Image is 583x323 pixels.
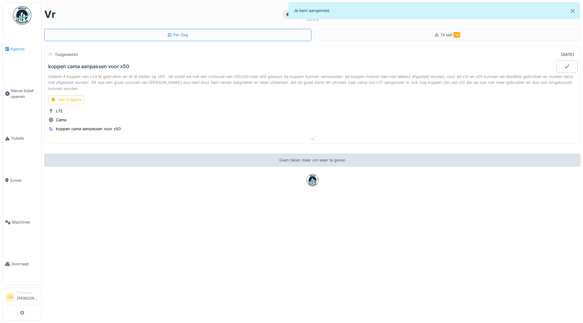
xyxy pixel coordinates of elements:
[17,290,39,304] li: [PERSON_NAME]
[56,117,66,123] div: Cama
[5,290,39,305] a: CB Technicus[PERSON_NAME]
[56,108,63,114] div: L72
[48,74,577,91] div: Gelieve 4 koppen van x24 te gebruiken en af te stellen op x50 . dit zodat we met een ombouw van x...
[56,126,121,132] div: koppen cama aanpassen voor x50
[3,28,41,70] a: Agenda
[3,70,41,118] a: Nieuw ticket openen
[44,9,56,20] h1: vr
[289,2,580,19] div: Je bent aangemeld.
[10,46,39,52] span: Agenda
[55,52,78,57] div: Toegewezen
[13,6,31,25] img: Badge_color-CXgf-gQk.svg
[11,135,39,141] span: Tickets
[48,64,129,69] div: koppen cama aanpassen voor x50
[17,290,39,295] div: Technicus
[3,201,41,243] a: Machines
[11,261,39,267] span: Voorraad
[561,52,574,57] div: [DATE]
[44,154,581,167] div: Geen taken meer om weer te geven
[440,33,460,37] span: Te laat
[48,95,84,104] div: Lijn Vrijgave
[306,15,319,23] div: 2025
[454,32,460,38] span: 14
[566,3,580,19] button: Close
[10,177,39,183] span: Zones
[5,293,14,302] li: CB
[3,118,41,159] a: Tickets
[3,243,41,285] a: Voorraad
[11,88,39,99] span: Nieuw ticket openen
[306,174,319,186] img: badge-BVDL4wpA.svg
[12,219,39,225] span: Machines
[167,32,188,38] div: Per Dag
[3,159,41,201] a: Zones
